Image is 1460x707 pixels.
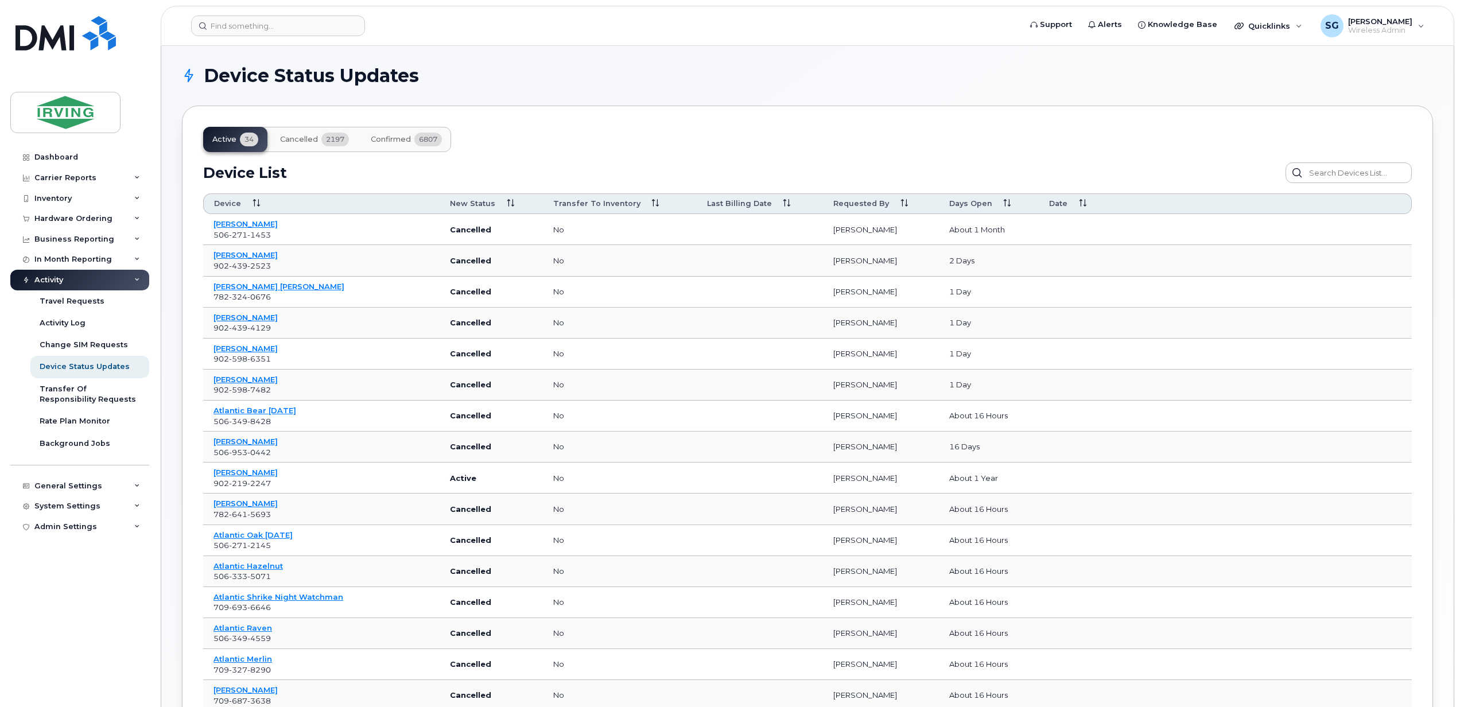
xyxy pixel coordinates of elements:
[229,696,247,705] span: 687
[543,494,697,525] td: no
[553,199,640,209] span: Transfer to inventory
[213,417,271,426] span: 506
[229,417,247,426] span: 349
[440,494,543,525] td: Cancelled
[247,230,271,239] span: 1453
[543,649,697,680] td: no
[247,261,271,270] span: 2523
[939,649,1039,680] td: about 16 hours
[939,339,1039,370] td: 1 day
[823,214,938,245] td: [PERSON_NAME]
[1286,162,1412,183] input: Search Devices List...
[543,432,697,463] td: no
[213,448,271,457] span: 506
[440,214,543,245] td: Cancelled
[939,556,1039,587] td: about 16 hours
[203,164,287,181] h2: Device List
[229,541,247,550] span: 271
[229,323,247,332] span: 439
[939,370,1039,401] td: 1 day
[229,261,247,270] span: 439
[204,67,419,84] span: Device Status Updates
[214,199,241,209] span: Device
[321,133,349,146] span: 2197
[213,437,278,446] a: [PERSON_NAME]
[823,525,938,556] td: [PERSON_NAME]
[823,649,938,680] td: [PERSON_NAME]
[247,448,271,457] span: 0442
[213,219,278,228] a: [PERSON_NAME]
[823,463,938,494] td: [PERSON_NAME]
[213,385,271,394] span: 902
[229,385,247,394] span: 598
[939,432,1039,463] td: 16 days
[939,494,1039,525] td: about 16 hours
[939,463,1039,494] td: about 1 year
[543,401,697,432] td: no
[823,339,938,370] td: [PERSON_NAME]
[213,696,271,705] span: 709
[823,370,938,401] td: [PERSON_NAME]
[543,463,697,494] td: no
[213,375,278,384] a: [PERSON_NAME]
[440,277,543,308] td: Cancelled
[440,432,543,463] td: Cancelled
[440,370,543,401] td: Cancelled
[939,401,1039,432] td: about 16 hours
[247,696,271,705] span: 3638
[450,199,495,209] span: New Status
[440,525,543,556] td: Cancelled
[247,634,271,643] span: 4559
[247,385,271,394] span: 7482
[247,603,271,612] span: 6646
[213,530,293,539] a: Atlantic Oak [DATE]
[213,499,278,508] a: [PERSON_NAME]
[213,479,271,488] span: 902
[247,292,271,301] span: 0676
[833,199,889,209] span: Requested By
[229,603,247,612] span: 693
[1049,199,1067,209] span: Date
[247,354,271,363] span: 6351
[543,618,697,649] td: no
[229,354,247,363] span: 598
[939,308,1039,339] td: 1 day
[543,339,697,370] td: no
[543,214,697,245] td: no
[440,339,543,370] td: Cancelled
[213,282,344,291] a: [PERSON_NAME] [PERSON_NAME]
[939,587,1039,618] td: about 16 hours
[939,214,1039,245] td: about 1 month
[280,135,318,144] span: Cancelled
[213,592,343,601] a: Atlantic Shrike Night Watchman
[823,432,938,463] td: [PERSON_NAME]
[823,401,938,432] td: [PERSON_NAME]
[440,649,543,680] td: Cancelled
[213,572,271,581] span: 506
[440,556,543,587] td: Cancelled
[229,510,247,519] span: 641
[440,245,543,276] td: Cancelled
[229,634,247,643] span: 349
[440,308,543,339] td: Cancelled
[543,245,697,276] td: no
[247,323,271,332] span: 4129
[939,277,1039,308] td: 1 day
[229,448,247,457] span: 953
[939,618,1039,649] td: about 16 hours
[213,313,278,322] a: [PERSON_NAME]
[229,479,247,488] span: 219
[247,479,271,488] span: 2247
[823,245,938,276] td: [PERSON_NAME]
[213,510,271,519] span: 782
[213,603,271,612] span: 709
[823,308,938,339] td: [PERSON_NAME]
[229,665,247,674] span: 327
[213,250,278,259] a: [PERSON_NAME]
[543,308,697,339] td: no
[939,525,1039,556] td: about 16 hours
[543,525,697,556] td: no
[440,587,543,618] td: Cancelled
[414,133,442,146] span: 6807
[213,354,271,363] span: 902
